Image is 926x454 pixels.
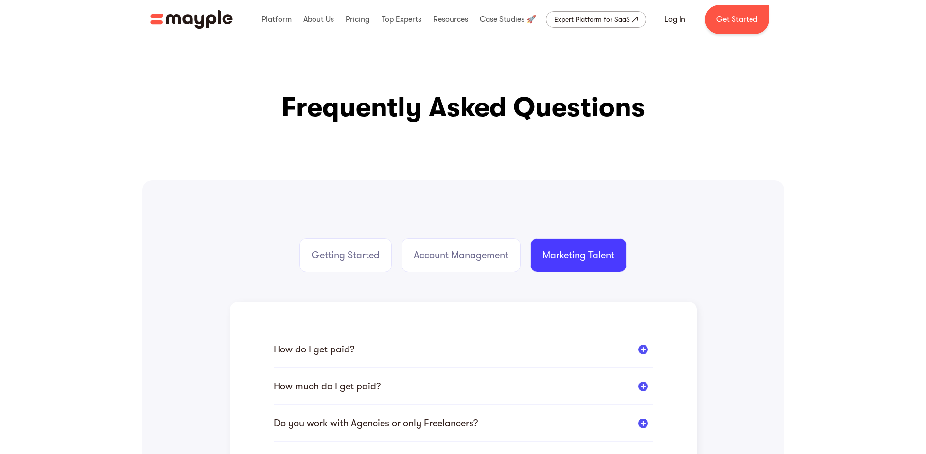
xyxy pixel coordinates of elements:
div: Do you work with Agencies or only Freelancers? [274,417,478,429]
a: Get Started [705,5,769,34]
a: Expert Platform for SaaS [546,11,646,28]
a: Log In [653,8,697,31]
div: Top Experts [379,4,424,35]
div: About Us [301,4,336,35]
div: Do you work with Agencies or only Freelancers? [274,417,653,429]
div: Getting Started [312,248,380,262]
div: How do I get paid? [274,343,354,355]
a: home [150,10,233,29]
div: Pricing [343,4,372,35]
h1: Frequently Asked Questions [179,88,748,127]
div: Expert Platform for SaaS [554,14,630,25]
div: Platform [259,4,294,35]
div: How do I get paid? [274,343,653,355]
div: Resources [431,4,471,35]
div: How much do I get paid? [274,380,381,392]
div: How much do I get paid? [274,380,653,392]
div: Marketing Talent [542,248,614,262]
img: Mayple logo [150,10,233,29]
div: Account Management [414,248,508,262]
